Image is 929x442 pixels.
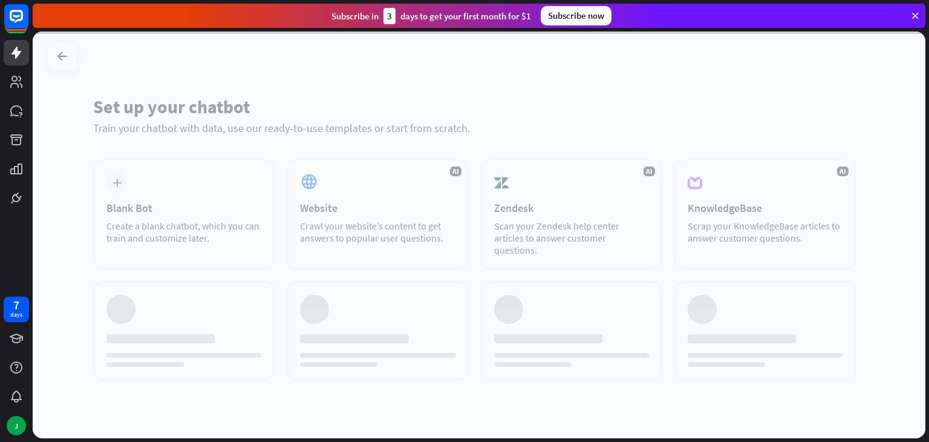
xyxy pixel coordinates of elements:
[541,6,611,25] div: Subscribe now
[331,8,531,24] div: Subscribe in days to get your first month for $1
[10,311,22,319] div: days
[13,300,19,311] div: 7
[4,297,29,322] a: 7 days
[383,8,396,24] div: 3
[7,416,26,435] div: J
